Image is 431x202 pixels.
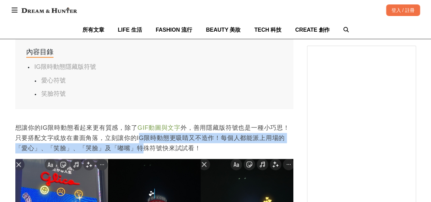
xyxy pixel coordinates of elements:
[206,21,241,39] a: BEAUTY 美妝
[82,27,104,33] span: 所有文章
[26,47,53,58] div: 內容目錄
[386,4,420,16] div: 登入 / 註冊
[82,21,104,39] a: 所有文章
[138,124,181,131] a: GIF動圖與文字
[34,63,96,70] a: IG限時動態隱藏版符號
[156,27,193,33] span: FASHION 流行
[18,4,80,16] img: Dream & Hunter
[206,27,241,33] span: BEAUTY 美妝
[41,90,66,97] a: 笑臉符號
[254,21,281,39] a: TECH 科技
[118,27,142,33] span: LIFE 生活
[254,27,281,33] span: TECH 科技
[41,77,66,84] a: 愛心符號
[295,21,329,39] a: CREATE 創作
[15,123,293,153] p: 想讓你的IG限時動態看起來更有質感，除了 外，善用隱藏版符號也是一種小巧思！只要搭配文字或放在畫面角落，立刻讓你的IG限時動態更吸睛又不造作！每個人都能派上用場的「愛心」、「笑臉」、「哭臉」及「...
[295,27,329,33] span: CREATE 創作
[156,21,193,39] a: FASHION 流行
[118,21,142,39] a: LIFE 生活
